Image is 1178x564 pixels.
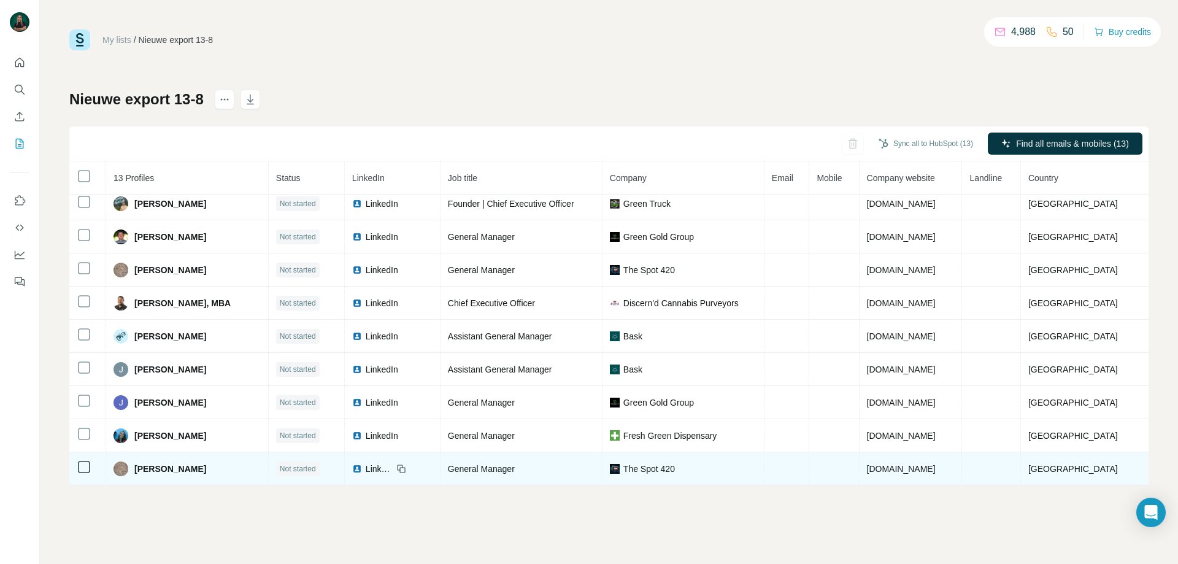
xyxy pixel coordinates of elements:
[352,265,362,275] img: LinkedIn logo
[114,395,128,410] img: Avatar
[69,90,204,109] h1: Nieuwe export 13-8
[134,430,206,442] span: [PERSON_NAME]
[448,199,574,209] span: Founder | Chief Executive Officer
[352,298,362,308] img: LinkedIn logo
[114,296,128,311] img: Avatar
[366,330,398,342] span: LinkedIn
[623,463,675,475] span: The Spot 420
[10,190,29,212] button: Use Surfe on LinkedIn
[623,198,671,210] span: Green Truck
[134,198,206,210] span: [PERSON_NAME]
[1136,498,1166,527] div: Open Intercom Messenger
[280,463,316,474] span: Not started
[215,90,234,109] button: actions
[10,12,29,32] img: Avatar
[610,199,620,209] img: company-logo
[366,396,398,409] span: LinkedIn
[448,431,515,441] span: General Manager
[1028,173,1058,183] span: Country
[134,297,231,309] span: [PERSON_NAME], MBA
[10,106,29,128] button: Enrich CSV
[1028,232,1118,242] span: [GEOGRAPHIC_DATA]
[772,173,793,183] span: Email
[623,363,642,376] span: Bask
[69,29,90,50] img: Surfe Logo
[134,463,206,475] span: [PERSON_NAME]
[623,430,717,442] span: Fresh Green Dispensary
[448,232,515,242] span: General Manager
[114,329,128,344] img: Avatar
[610,298,620,308] img: company-logo
[114,362,128,377] img: Avatar
[448,265,515,275] span: General Manager
[870,134,982,153] button: Sync all to HubSpot (13)
[623,330,642,342] span: Bask
[366,231,398,243] span: LinkedIn
[867,232,936,242] span: [DOMAIN_NAME]
[10,133,29,155] button: My lists
[10,52,29,74] button: Quick start
[352,398,362,408] img: LinkedIn logo
[867,464,936,474] span: [DOMAIN_NAME]
[623,297,739,309] span: Discern'd Cannabis Purveyors
[623,231,694,243] span: Green Gold Group
[610,398,620,408] img: company-logo
[610,430,620,440] img: company-logo
[352,431,362,441] img: LinkedIn logo
[610,265,620,275] img: company-logo
[366,297,398,309] span: LinkedIn
[867,398,936,408] span: [DOMAIN_NAME]
[448,464,515,474] span: General Manager
[280,430,316,441] span: Not started
[610,173,647,183] span: Company
[134,264,206,276] span: [PERSON_NAME]
[366,463,393,475] span: LinkedIn
[280,231,316,242] span: Not started
[352,331,362,341] img: LinkedIn logo
[280,397,316,408] span: Not started
[1028,464,1118,474] span: [GEOGRAPHIC_DATA]
[134,363,206,376] span: [PERSON_NAME]
[610,232,620,242] img: company-logo
[623,264,675,276] span: The Spot 420
[280,364,316,375] span: Not started
[114,263,128,277] img: Avatar
[352,232,362,242] img: LinkedIn logo
[114,462,128,476] img: Avatar
[610,331,620,341] img: company-logo
[276,173,301,183] span: Status
[114,428,128,443] img: Avatar
[10,217,29,239] button: Use Surfe API
[1028,398,1118,408] span: [GEOGRAPHIC_DATA]
[448,365,552,374] span: Assistant General Manager
[134,330,206,342] span: [PERSON_NAME]
[867,298,936,308] span: [DOMAIN_NAME]
[867,431,936,441] span: [DOMAIN_NAME]
[1016,137,1129,150] span: Find all emails & mobiles (13)
[1028,431,1118,441] span: [GEOGRAPHIC_DATA]
[448,398,515,408] span: General Manager
[867,173,935,183] span: Company website
[1063,25,1074,39] p: 50
[1094,23,1151,41] button: Buy credits
[1011,25,1036,39] p: 4,988
[134,231,206,243] span: [PERSON_NAME]
[102,35,131,45] a: My lists
[139,34,213,46] div: Nieuwe export 13-8
[448,331,552,341] span: Assistant General Manager
[352,173,385,183] span: LinkedIn
[280,331,316,342] span: Not started
[10,244,29,266] button: Dashboard
[867,199,936,209] span: [DOMAIN_NAME]
[1028,199,1118,209] span: [GEOGRAPHIC_DATA]
[623,396,694,409] span: Green Gold Group
[352,464,362,474] img: LinkedIn logo
[134,396,206,409] span: [PERSON_NAME]
[867,265,936,275] span: [DOMAIN_NAME]
[610,365,620,374] img: company-logo
[1028,298,1118,308] span: [GEOGRAPHIC_DATA]
[114,173,154,183] span: 13 Profiles
[1028,265,1118,275] span: [GEOGRAPHIC_DATA]
[352,365,362,374] img: LinkedIn logo
[1028,331,1118,341] span: [GEOGRAPHIC_DATA]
